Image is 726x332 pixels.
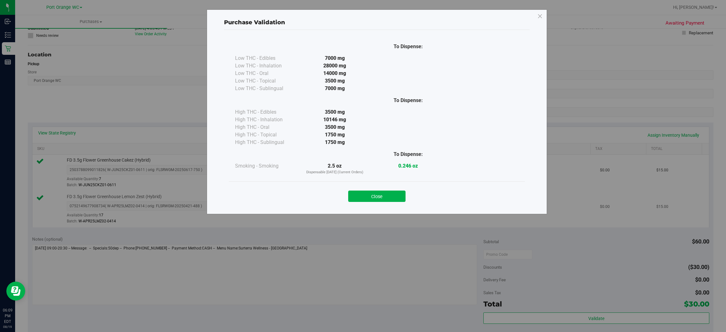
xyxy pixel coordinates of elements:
[235,162,298,170] div: Smoking - Smoking
[235,54,298,62] div: Low THC - Edibles
[235,77,298,85] div: Low THC - Topical
[372,43,445,50] div: To Dispense:
[235,85,298,92] div: Low THC - Sublingual
[235,123,298,131] div: High THC - Oral
[298,85,372,92] div: 7000 mg
[372,151,445,158] div: To Dispense:
[398,163,418,169] strong: 0.246 oz
[298,77,372,85] div: 3500 mg
[372,97,445,104] div: To Dispense:
[235,139,298,146] div: High THC - Sublingual
[298,162,372,175] div: 2.5 oz
[298,70,372,77] div: 14000 mg
[298,123,372,131] div: 3500 mg
[348,191,406,202] button: Close
[224,19,285,26] span: Purchase Validation
[235,131,298,139] div: High THC - Topical
[235,62,298,70] div: Low THC - Inhalation
[235,116,298,123] div: High THC - Inhalation
[298,116,372,123] div: 10146 mg
[298,170,372,175] p: Dispensable [DATE] (Current Orders)
[298,108,372,116] div: 3500 mg
[298,62,372,70] div: 28000 mg
[235,108,298,116] div: High THC - Edibles
[235,70,298,77] div: Low THC - Oral
[298,139,372,146] div: 1750 mg
[298,131,372,139] div: 1750 mg
[298,54,372,62] div: 7000 mg
[6,282,25,301] iframe: Resource center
